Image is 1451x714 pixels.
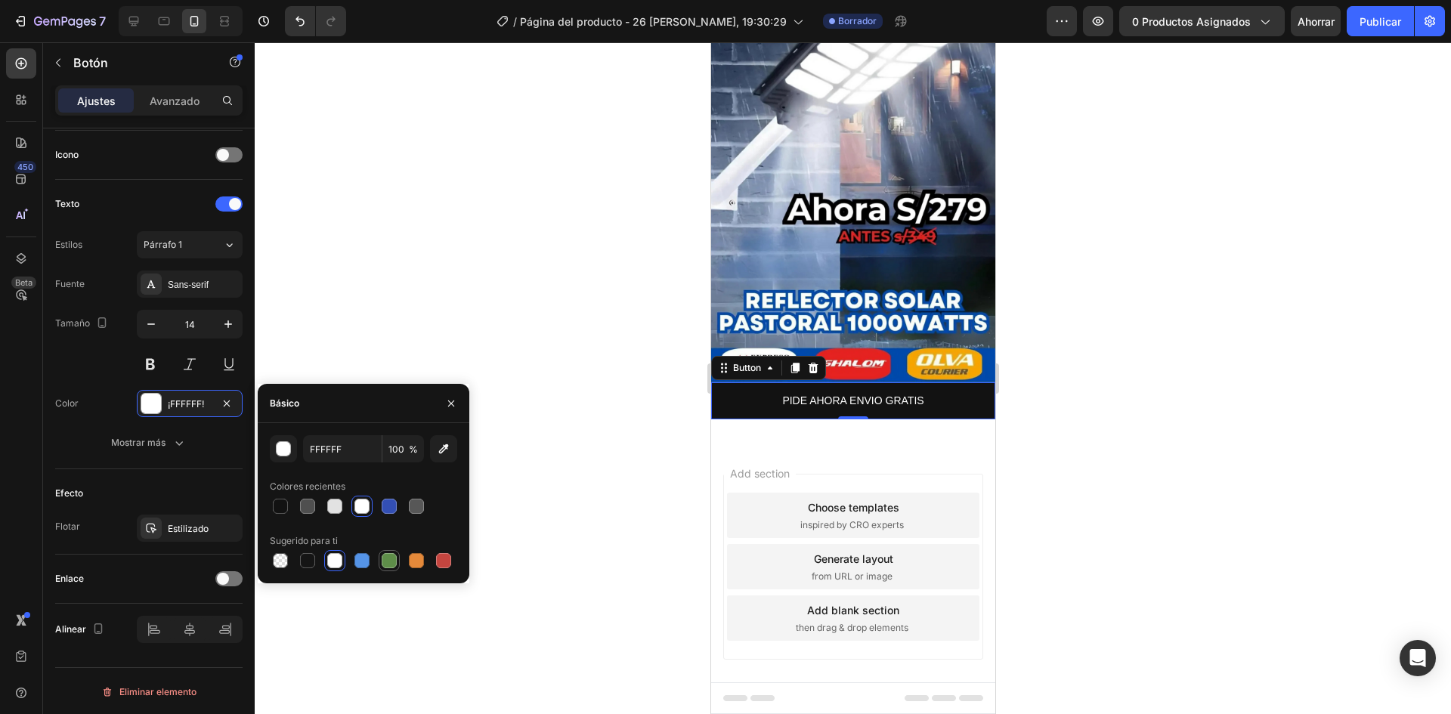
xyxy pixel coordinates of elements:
[17,162,33,172] font: 450
[137,231,243,258] button: Párrafo 1
[111,437,166,448] font: Mostrar más
[270,535,338,546] font: Sugerido para ti
[168,523,209,534] font: Estilizado
[55,278,85,289] font: Fuente
[838,15,877,26] font: Borrador
[1119,6,1285,36] button: 0 productos asignados
[15,277,32,288] font: Beta
[55,521,80,532] font: Flotar
[55,487,83,499] font: Efecto
[55,239,82,250] font: Estilos
[55,680,243,704] button: Eliminar elemento
[55,573,84,584] font: Enlace
[1360,15,1401,28] font: Publicar
[711,42,995,714] iframe: Área de diseño
[150,94,200,107] font: Avanzado
[303,435,382,462] input: Por ejemplo: FFFFFF
[144,239,182,250] font: Párrafo 1
[55,149,79,160] font: Icono
[55,198,79,209] font: Texto
[1132,15,1251,28] font: 0 productos asignados
[1347,6,1414,36] button: Publicar
[513,15,517,28] font: /
[270,481,345,492] font: Colores recientes
[1400,640,1436,676] div: Abrir Intercom Messenger
[119,686,196,697] font: Eliminar elemento
[55,397,79,409] font: Color
[73,55,108,70] font: Botón
[1298,15,1335,28] font: Ahorrar
[409,444,418,455] font: %
[520,15,787,28] font: Página del producto - 26 [PERSON_NAME], 19:30:29
[285,6,346,36] div: Deshacer/Rehacer
[55,623,86,635] font: Alinear
[55,429,243,456] button: Mostrar más
[168,280,209,290] font: Sans-serif
[77,94,116,107] font: Ajustes
[6,6,113,36] button: 7
[1291,6,1341,36] button: Ahorrar
[99,14,106,29] font: 7
[270,397,299,409] font: Básico
[73,54,202,72] p: Botón
[168,398,204,410] font: ¡FFFFFF!
[55,317,90,329] font: Tamaño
